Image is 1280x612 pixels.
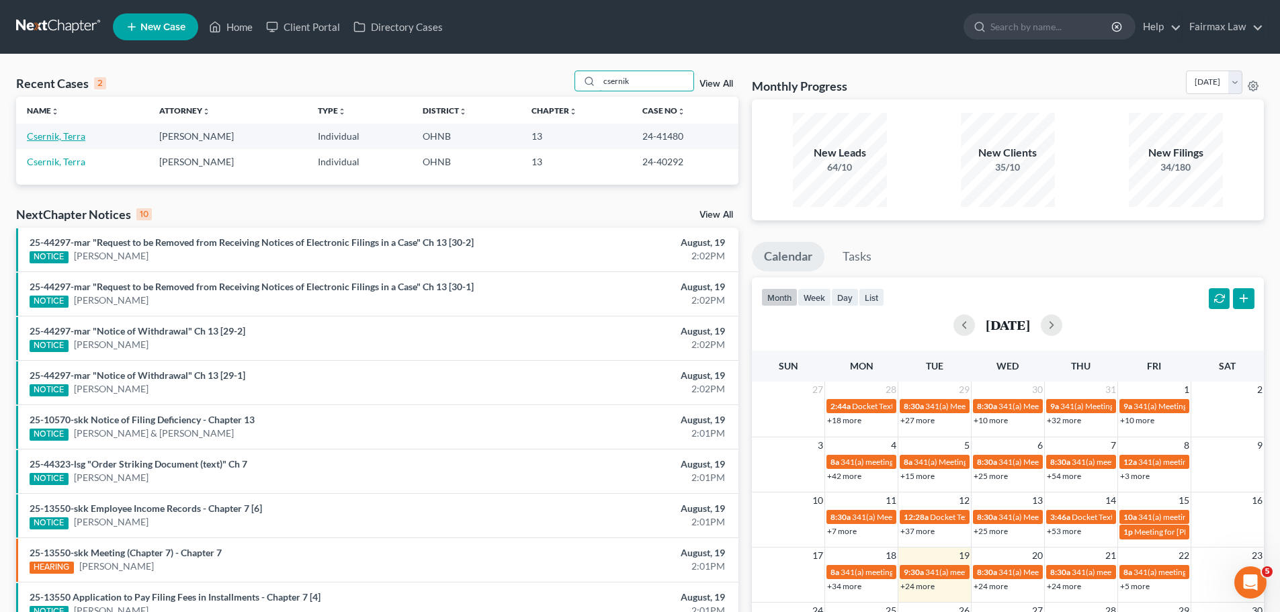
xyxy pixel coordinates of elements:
span: 8 [1183,437,1191,453]
i: unfold_more [51,107,59,116]
span: Sun [779,360,798,371]
div: NOTICE [30,429,69,441]
a: Chapterunfold_more [531,105,577,116]
a: +27 more [900,415,935,425]
div: New Filings [1129,145,1223,161]
span: 12a [1123,457,1137,467]
span: Docket Text: for [PERSON_NAME] [1072,512,1192,522]
div: August, 19 [502,591,725,604]
span: 12:28a [904,512,929,522]
span: 341(a) Meeting for [PERSON_NAME] [998,567,1129,577]
iframe: Intercom live chat [1234,566,1267,599]
a: Help [1136,15,1181,39]
td: Individual [307,149,411,174]
a: View All [699,210,733,220]
div: Recent Cases [16,75,106,91]
span: 341(a) Meeting for [PERSON_NAME] [998,457,1129,467]
a: [PERSON_NAME] [74,471,148,484]
div: 2:01PM [502,471,725,484]
span: 17 [811,548,824,564]
h3: Monthly Progress [752,78,847,94]
a: +10 more [1120,415,1154,425]
a: 25-13550-skk Employee Income Records - Chapter 7 [6] [30,502,262,514]
span: 8:30a [977,567,997,577]
a: 25-44323-lsg "Order Striking Document (text)" Ch 7 [30,458,247,470]
span: 3 [816,437,824,453]
span: 341(a) Meeting for [PERSON_NAME] and [PERSON_NAME] [998,512,1208,522]
div: August, 19 [502,280,725,294]
div: New Clients [961,145,1055,161]
span: 29 [957,382,971,398]
a: [PERSON_NAME] [74,249,148,263]
div: 34/180 [1129,161,1223,174]
button: day [831,288,859,306]
td: OHNB [412,149,521,174]
span: 341(a) Meeting for [PERSON_NAME] [925,401,1056,411]
a: Typeunfold_more [318,105,346,116]
div: 2:01PM [502,515,725,529]
h2: [DATE] [986,318,1030,332]
div: August, 19 [502,413,725,427]
span: 9:30a [904,567,924,577]
button: month [761,288,798,306]
span: 341(a) Meeting of Creditors for [PERSON_NAME] [914,457,1088,467]
span: Wed [996,360,1019,371]
a: +24 more [900,581,935,591]
span: 28 [884,382,898,398]
span: 8a [830,567,839,577]
a: [PERSON_NAME] [74,338,148,351]
a: +25 more [974,471,1008,481]
td: [PERSON_NAME] [148,149,307,174]
div: 2:02PM [502,382,725,396]
a: Home [202,15,259,39]
a: Csernik, Terra [27,156,85,167]
span: Thu [1071,360,1091,371]
span: 341(a) meeting for [PERSON_NAME] [1134,567,1263,577]
div: 2:02PM [502,294,725,307]
span: 1p [1123,527,1133,537]
span: 16 [1250,492,1264,509]
span: 1 [1183,382,1191,398]
span: Tue [926,360,943,371]
a: Districtunfold_more [423,105,467,116]
a: +3 more [1120,471,1150,481]
a: 25-13550-skk Meeting (Chapter 7) - Chapter 7 [30,547,222,558]
span: 31 [1104,382,1117,398]
span: 11 [884,492,898,509]
div: 2:01PM [502,427,725,440]
a: Case Nounfold_more [642,105,685,116]
div: NextChapter Notices [16,206,152,222]
span: Docket Text: for [PERSON_NAME] [930,512,1050,522]
a: Nameunfold_more [27,105,59,116]
a: View All [699,79,733,89]
span: 4 [890,437,898,453]
span: 5 [1262,566,1273,577]
div: NOTICE [30,384,69,396]
a: +24 more [974,581,1008,591]
span: 8a [904,457,912,467]
span: 8:30a [830,512,851,522]
span: 6 [1036,437,1044,453]
a: [PERSON_NAME] [79,560,154,573]
a: 25-10570-skk Notice of Filing Deficiency - Chapter 13 [30,414,255,425]
span: 7 [1109,437,1117,453]
div: 2:01PM [502,560,725,573]
i: unfold_more [677,107,685,116]
span: Fri [1147,360,1161,371]
a: 25-44297-mar "Notice of Withdrawal" Ch 13 [29-1] [30,369,245,381]
a: Calendar [752,242,824,271]
span: 20 [1031,548,1044,564]
span: 10 [811,492,824,509]
a: +25 more [974,526,1008,536]
span: Docket Text: for [PERSON_NAME] [852,401,972,411]
a: 25-44297-mar "Notice of Withdrawal" Ch 13 [29-2] [30,325,245,337]
div: August, 19 [502,457,725,471]
div: August, 19 [502,324,725,338]
a: Client Portal [259,15,347,39]
a: Attorneyunfold_more [159,105,210,116]
span: 13 [1031,492,1044,509]
span: 341(a) meeting for [PERSON_NAME] [1138,512,1268,522]
span: 23 [1250,548,1264,564]
a: +34 more [827,581,861,591]
td: 13 [521,124,632,148]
